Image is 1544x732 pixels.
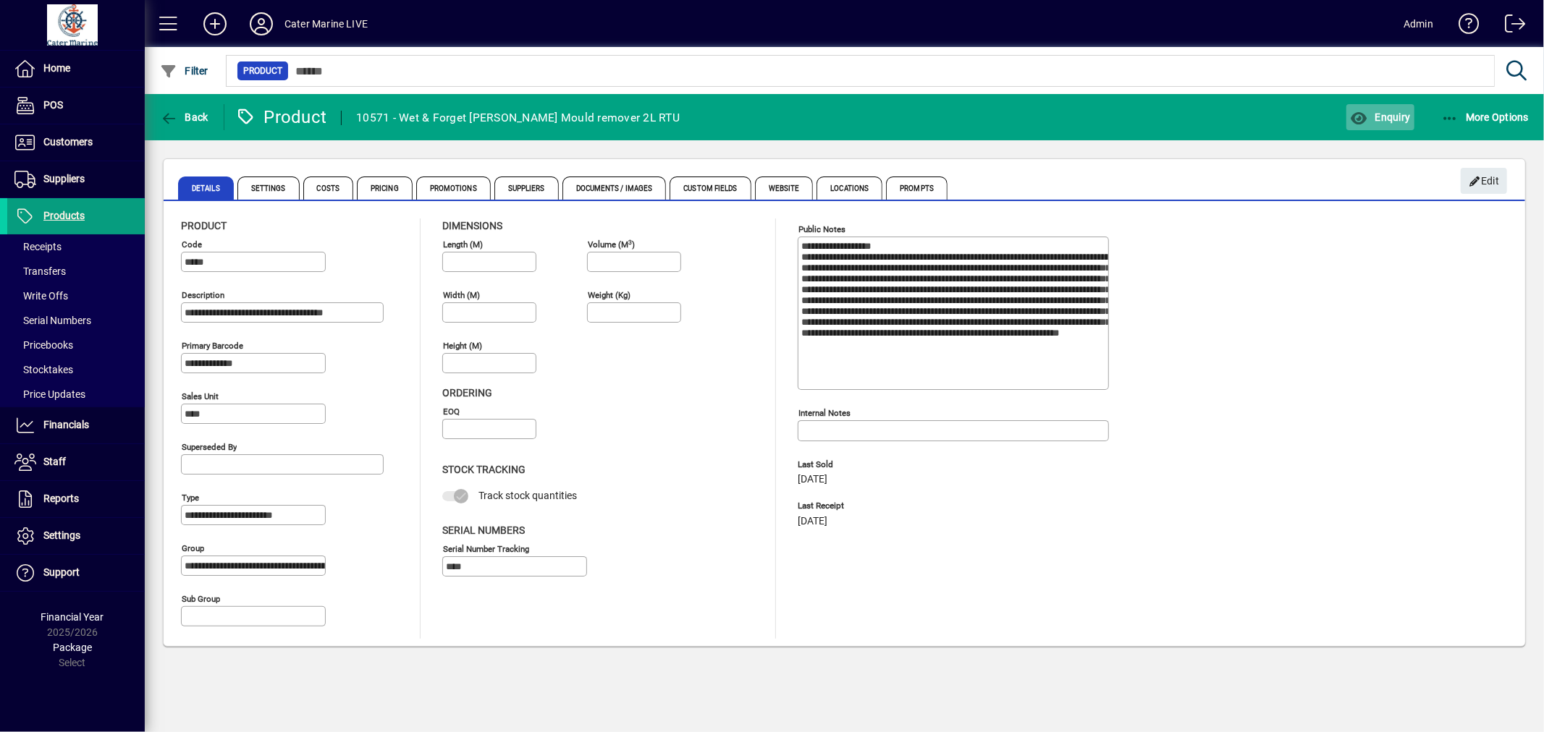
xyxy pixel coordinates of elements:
span: Products [43,210,85,221]
span: Locations [817,176,882,200]
button: More Options [1438,104,1533,130]
span: Customers [43,136,93,148]
span: Promotions [416,176,491,200]
button: Back [156,104,212,130]
a: Reports [7,481,145,517]
span: [DATE] [798,516,827,527]
a: Stocktakes [7,357,145,382]
span: Serial Numbers [442,524,525,536]
mat-label: Height (m) [443,341,482,351]
a: Customers [7,124,145,161]
span: Settings [43,529,80,541]
span: Product [181,220,227,231]
mat-label: Superseded by [182,442,237,452]
a: POS [7,88,145,124]
span: Price Updates [14,388,85,400]
span: Back [160,111,208,123]
span: Costs [303,176,354,200]
span: Filter [160,65,208,77]
a: Receipts [7,234,145,259]
span: Settings [237,176,300,200]
a: Serial Numbers [7,308,145,333]
mat-label: Volume (m ) [588,239,635,250]
a: Home [7,51,145,87]
span: Financials [43,419,89,430]
a: Price Updates [7,382,145,407]
mat-label: Serial Number tracking [443,543,529,553]
span: Home [43,62,70,74]
span: Package [53,642,92,653]
mat-label: EOQ [443,407,460,417]
div: Admin [1404,12,1433,35]
mat-label: Code [182,239,202,250]
a: Knowledge Base [1448,3,1480,50]
mat-label: Group [182,543,204,553]
mat-label: Internal Notes [798,408,851,418]
mat-label: Description [182,290,224,300]
a: Transfers [7,259,145,284]
span: Stock Tracking [442,464,526,475]
button: Edit [1461,168,1507,194]
span: POS [43,99,63,111]
button: Add [192,11,238,37]
span: Documents / Images [562,176,667,200]
span: Prompts [886,176,948,200]
span: Staff [43,456,66,467]
span: Write Offs [14,290,68,302]
a: Financials [7,407,145,443]
mat-label: Primary barcode [182,341,243,351]
span: Last Sold [798,460,1015,469]
span: Financial Year [41,611,104,623]
mat-label: Weight (Kg) [588,290,630,300]
mat-label: Public Notes [798,224,845,234]
mat-label: Length (m) [443,239,483,250]
span: Pricebooks [14,339,73,351]
div: Product [235,106,327,129]
button: Filter [156,58,212,84]
a: Write Offs [7,284,145,308]
a: Suppliers [7,161,145,197]
span: Reports [43,493,79,504]
a: Pricebooks [7,333,145,357]
span: Suppliers [494,176,559,200]
a: Settings [7,518,145,554]
span: Ordering [442,387,492,399]
mat-label: Sub group [182,594,220,604]
span: Website [755,176,814,200]
span: Stocktakes [14,364,73,375]
a: Staff [7,444,145,480]
span: Receipts [14,241,62,252]
span: Track stock quantities [478,490,577,501]
a: Support [7,555,145,591]
span: Support [43,566,80,578]
span: Edit [1469,169,1500,193]
span: Pricing [357,176,413,200]
button: Profile [238,11,284,37]
span: Transfers [14,265,66,277]
div: 10571 - Wet & Forget [PERSON_NAME] Mould remover 2L RTU [356,106,680,129]
mat-label: Width (m) [443,290,480,300]
span: Serial Numbers [14,315,91,326]
app-page-header-button: Back [145,104,224,130]
sup: 3 [628,238,632,245]
span: Details [178,176,234,200]
div: Cater Marine LIVE [284,12,368,35]
span: Product [243,64,282,78]
span: [DATE] [798,474,827,485]
span: Last Receipt [798,501,1015,511]
mat-label: Type [182,493,199,503]
a: Logout [1494,3,1526,50]
span: Custom Fields [670,176,751,200]
button: Enquiry [1346,104,1414,130]
span: More Options [1441,111,1530,123]
mat-label: Sales unit [182,391,219,401]
span: Enquiry [1350,111,1410,123]
span: Dimensions [442,220,502,231]
span: Suppliers [43,173,85,184]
